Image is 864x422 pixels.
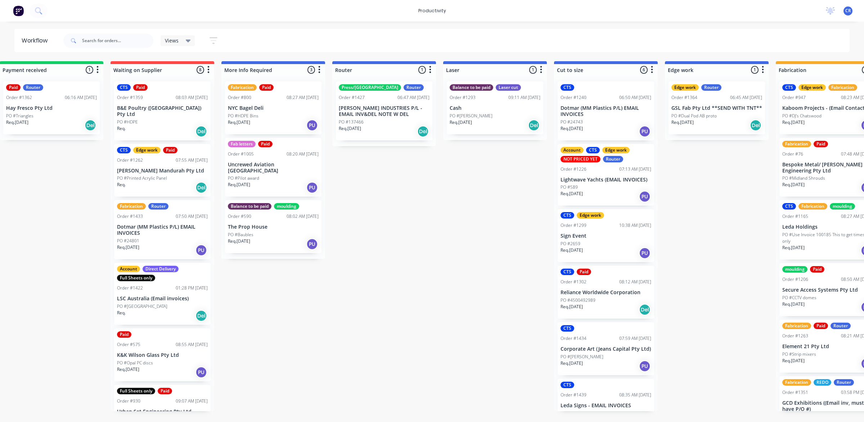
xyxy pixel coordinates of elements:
div: Fab lettersPaidOrder #100508:20 AM [DATE]Uncrewed Aviation [GEOGRAPHIC_DATA]PO #Pilot awardReq.[D... [225,138,321,197]
div: Router [148,203,168,210]
div: Order #1427 [339,94,365,101]
div: Press/[GEOGRAPHIC_DATA]RouterOrder #142706:47 AM [DATE][PERSON_NAME] INDUSTRIES P/L - EMAIL INV&D... [336,81,432,140]
p: Dotmar (MM Plastics P/L) EMAIL INVOICES [561,105,651,117]
div: Account [117,266,140,272]
div: Edge workRouterOrder #136406:45 AM [DATE]GSL Fab Pty Ltd **SEND WITH TNT**PO #Dual Pod AB protoRe... [669,81,765,134]
div: Router [831,323,851,329]
div: PU [306,120,318,131]
div: Order #1422 [117,285,143,291]
p: PO #[PERSON_NAME] [450,113,492,119]
div: CTS [561,84,574,91]
div: 07:50 AM [DATE] [176,213,208,220]
p: Req. [DATE] [782,181,805,188]
div: CTS [117,147,131,153]
div: PU [306,182,318,193]
p: PO #589 [561,184,578,190]
div: PU [195,244,207,256]
p: PO #Baubles [228,232,253,238]
div: FabricationPaidOrder #80008:27 AM [DATE]NYC Bagel DeliPO #HDPE BinsReq.[DATE]PU [225,81,321,134]
p: Uncrewed Aviation [GEOGRAPHIC_DATA] [228,162,319,174]
div: Order #1439 [561,392,586,398]
div: AccountCTSEdge workNOT PRICED YETRouterOrder #122607:13 AM [DATE]Lightwave Yachts (EMAIL INVOICES... [558,144,654,206]
p: PO #Midland Shrouds [782,175,825,181]
p: PO #2659 [561,241,580,247]
div: 09:07 AM [DATE] [176,398,208,404]
div: PU [639,191,651,202]
div: Router [23,84,43,91]
div: Balance to be paid [450,84,493,91]
p: Cash [450,105,540,111]
div: Order #1302 [561,279,586,285]
p: Urban Set Engineering Pty Ltd [117,409,208,415]
p: [PERSON_NAME] Mandurah Pty Ltd [117,168,208,174]
div: 06:16 AM [DATE] [65,94,97,101]
div: Paid [6,84,21,91]
div: Fabrication [782,379,811,386]
p: PO #[GEOGRAPHIC_DATA] [117,303,167,310]
div: PU [195,367,207,378]
p: Req. [DATE] [228,119,250,126]
p: PO #Opal PC discs [117,360,153,366]
div: Paid [117,331,131,338]
div: Paid [577,269,591,275]
div: REDO [814,379,831,386]
div: Edge work [602,147,630,153]
div: CTSEdge workPaidOrder #126207:55 AM [DATE][PERSON_NAME] Mandurah Pty LtdPO #Printed Acrylic Panel... [114,144,211,197]
span: CR [845,8,851,14]
div: Balance to be paidmouldingOrder #59008:02 AM [DATE]The Prop HousePO #BaublesReq.[DATE]PU [225,200,321,253]
div: Fabrication [782,141,811,147]
div: Order #1226 [561,166,586,172]
span: Views [165,37,179,44]
div: Press/[GEOGRAPHIC_DATA] [339,84,401,91]
div: Workflow [22,36,51,45]
div: Order #1262 [117,157,143,163]
p: PO #137466 [339,119,364,125]
div: moulding [782,266,807,273]
div: Account [561,147,584,153]
div: Paid [163,147,177,153]
p: PO #Triangles [6,113,33,119]
p: LSC Australia (Email invoices) [117,296,208,302]
p: Corporate Art (Jeans Capital Pty Ltd) [561,346,651,352]
p: Req. [117,310,126,316]
div: 08:27 AM [DATE] [287,94,319,101]
div: Del [85,120,96,131]
p: Req. [DATE] [6,119,28,126]
p: Req. [DATE] [561,304,583,310]
div: 06:47 AM [DATE] [397,94,429,101]
div: 06:50 AM [DATE] [619,94,651,101]
div: Order #930 [117,398,140,404]
div: CTSOrder #124006:50 AM [DATE]Dotmar (MM Plastics P/L) EMAIL INVOICESPO #24743Req.[DATE]PU [558,81,654,140]
p: Req. [DATE] [782,119,805,126]
div: PU [639,360,651,372]
p: K&K Wilson Glass Pty Ltd [117,352,208,358]
div: 08:55 AM [DATE] [176,341,208,348]
div: Del [195,182,207,193]
div: CTSPaidOrder #130208:12 AM [DATE]Reliance Worldwide CorporationPO #4500492989Req.[DATE]Del [558,266,654,319]
div: Order #1362 [6,94,32,101]
div: Fabrication [782,323,811,329]
p: PO #24801 [117,238,139,244]
div: 08:20 AM [DATE] [287,151,319,157]
div: Order #1364 [671,94,697,101]
div: Laser cut [496,84,521,91]
div: PU [639,126,651,137]
div: NOT PRICED YET [561,156,600,162]
p: Req. [DATE] [561,360,583,367]
div: CTS [117,84,131,91]
p: Req. [DATE] [561,190,583,197]
div: Del [195,310,207,322]
div: Edge work [577,212,604,219]
div: Del [750,120,761,131]
div: productivity [415,5,450,16]
div: Order #1263 [782,333,808,339]
p: PO #Pilot award [228,175,259,181]
div: PU [306,238,318,250]
div: AccountDirect DeliveryFull Sheets onlyOrder #142201:28 PM [DATE]LSC Australia (Email invoices)PO ... [114,263,211,325]
div: Router [834,379,854,386]
div: Full Sheets only [117,388,155,394]
div: Router [603,156,623,162]
p: B&E Poultry ([GEOGRAPHIC_DATA]) Pty Ltd [117,105,208,117]
p: Req. [DATE] [782,244,805,251]
p: Req. [DATE] [671,119,694,126]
